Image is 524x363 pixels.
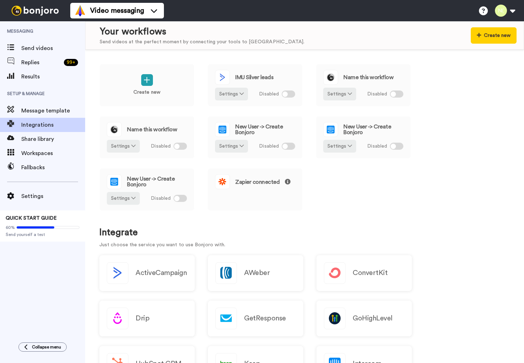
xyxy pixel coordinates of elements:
[6,216,57,221] span: QUICK START GUIDE
[151,143,171,150] span: Disabled
[208,168,303,211] a: Zapier connected
[21,121,85,129] span: Integrations
[9,6,62,16] img: bj-logo-header-white.svg
[208,301,303,336] a: GetResponse
[21,163,85,172] span: Fallbacks
[316,116,411,159] a: New User -> Create BonjoroSettings Disabled
[99,227,510,238] h1: Integrate
[208,116,303,159] a: New User -> Create BonjoroSettings Disabled
[133,89,160,96] p: Create new
[21,44,85,53] span: Send videos
[21,72,85,81] span: Results
[100,25,304,38] div: Your workflows
[99,168,194,211] a: New User -> Create BonjoroSettings Disabled
[127,127,177,132] span: Name this workflow
[18,342,67,352] button: Collapse menu
[107,308,128,329] img: logo_drip.svg
[343,75,393,80] span: Name this workflow
[215,122,230,137] img: logo_intercom.svg
[235,124,295,135] span: New User -> Create Bonjoro
[215,175,230,189] img: logo_zapier.svg
[323,140,356,153] button: Settings
[208,64,303,106] a: IMU Silver leadsSettings Disabled
[208,255,303,291] a: AWeber
[316,64,411,106] a: Name this workflowSettings Disabled
[136,269,187,277] h2: ActiveCampaign
[235,75,273,80] span: IMU Silver leads
[151,195,171,202] span: Disabled
[99,241,510,249] p: Just choose the service you want to use Bonjoro with.
[107,140,140,153] button: Settings
[64,59,78,66] div: 99 +
[244,269,270,277] h2: AWeber
[136,314,149,322] h2: Drip
[343,124,403,135] span: New User -> Create Bonjoro
[215,88,248,100] button: Settings
[99,64,194,106] a: Create new
[100,38,304,46] div: Send videos at the perfect moment by connecting your tools to [GEOGRAPHIC_DATA].
[259,143,279,150] span: Disabled
[99,116,194,159] a: Name this workflowSettings Disabled
[21,149,85,158] span: Workspaces
[471,27,517,44] button: Create new
[324,263,345,284] img: logo_convertkit.svg
[235,179,291,185] span: Zapier connected
[324,308,345,329] img: logo_gohighlevel.png
[324,70,338,84] img: logo_round_yellow.svg
[259,90,279,98] span: Disabled
[216,263,237,284] img: logo_aweber.svg
[99,255,195,291] button: ActiveCampaign
[6,232,79,237] span: Send yourself a test
[107,175,121,189] img: logo_intercom.svg
[367,90,387,98] span: Disabled
[6,225,15,230] span: 60%
[323,88,356,100] button: Settings
[75,5,86,16] img: vm-color.svg
[107,192,140,205] button: Settings
[99,301,195,336] a: Drip
[324,122,338,137] img: logo_intercom.svg
[21,192,85,200] span: Settings
[353,314,393,322] h2: GoHighLevel
[32,344,61,350] span: Collapse menu
[215,70,230,84] img: logo_activecampaign.svg
[90,6,144,16] span: Video messaging
[21,106,85,115] span: Message template
[127,176,187,187] span: New User -> Create Bonjoro
[21,58,61,67] span: Replies
[107,263,128,284] img: logo_activecampaign.svg
[216,308,237,329] img: logo_getresponse.svg
[316,255,412,291] a: ConvertKit
[353,269,387,277] h2: ConvertKit
[316,301,412,336] a: GoHighLevel
[21,135,85,143] span: Share library
[367,143,387,150] span: Disabled
[107,122,121,137] img: logo_round_yellow.svg
[244,314,286,322] h2: GetResponse
[215,140,248,153] button: Settings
